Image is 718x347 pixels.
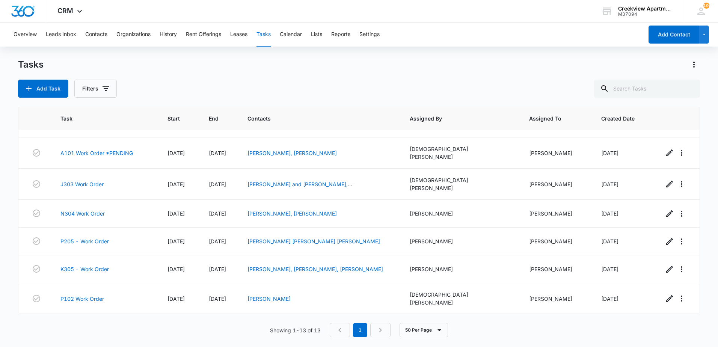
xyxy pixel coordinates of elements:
span: [DATE] [167,150,185,156]
button: Filters [74,80,117,98]
a: K305 - Work Order [60,265,109,273]
span: [DATE] [601,150,618,156]
div: [PERSON_NAME] [410,237,511,245]
span: [DATE] [167,238,185,244]
button: Rent Offerings [186,23,221,47]
span: Contacts [247,115,381,122]
div: notifications count [703,3,709,9]
a: [PERSON_NAME], [PERSON_NAME] [247,150,337,156]
span: [DATE] [209,238,226,244]
div: [PERSON_NAME] [410,265,511,273]
a: A101 Work Order *PENDING [60,149,133,157]
a: P102 Work Order [60,295,104,303]
div: [DEMOGRAPHIC_DATA][PERSON_NAME] [410,145,511,161]
div: [PERSON_NAME] [529,237,583,245]
em: 1 [353,323,367,337]
div: [PERSON_NAME] [529,180,583,188]
a: [PERSON_NAME] [247,296,291,302]
div: [PERSON_NAME] [529,149,583,157]
input: Search Tasks [594,80,700,98]
span: Created Date [601,115,635,122]
button: Add Contact [649,26,699,44]
span: [DATE] [209,266,226,272]
button: Actions [688,59,700,71]
span: 194 [703,3,709,9]
span: End [209,115,219,122]
span: [DATE] [167,266,185,272]
span: Start [167,115,180,122]
a: [PERSON_NAME] and [PERSON_NAME], [PERSON_NAME] [247,181,352,195]
a: J303 Work Order [60,180,104,188]
button: Tasks [256,23,271,47]
span: [DATE] [601,266,618,272]
span: [DATE] [601,181,618,187]
span: [DATE] [167,296,185,302]
button: Add Task [18,80,68,98]
span: [DATE] [601,238,618,244]
span: [DATE] [601,210,618,217]
span: [DATE] [209,150,226,156]
span: [DATE] [209,181,226,187]
div: [DEMOGRAPHIC_DATA][PERSON_NAME] [410,176,511,192]
a: [PERSON_NAME] [PERSON_NAME] [PERSON_NAME] [247,238,380,244]
span: [DATE] [167,181,185,187]
div: [DEMOGRAPHIC_DATA][PERSON_NAME] [410,291,511,306]
div: [PERSON_NAME] [529,265,583,273]
nav: Pagination [330,323,391,337]
span: [DATE] [209,296,226,302]
a: [PERSON_NAME], [PERSON_NAME] [247,210,337,217]
a: P205 - Work Order [60,237,109,245]
button: Settings [359,23,380,47]
button: Leads Inbox [46,23,76,47]
span: [DATE] [601,296,618,302]
div: account id [618,12,673,17]
button: History [160,23,177,47]
a: [PERSON_NAME], [PERSON_NAME], [PERSON_NAME] [247,266,383,272]
span: Assigned By [410,115,500,122]
div: [PERSON_NAME] [529,210,583,217]
h1: Tasks [18,59,44,70]
button: Reports [331,23,350,47]
span: CRM [57,7,73,15]
button: Leases [230,23,247,47]
button: Lists [311,23,322,47]
span: Task [60,115,139,122]
button: Contacts [85,23,107,47]
button: Overview [14,23,37,47]
button: Organizations [116,23,151,47]
span: [DATE] [167,210,185,217]
div: [PERSON_NAME] [529,295,583,303]
div: account name [618,6,673,12]
span: [DATE] [209,210,226,217]
button: Calendar [280,23,302,47]
a: N304 Work Order [60,210,105,217]
p: Showing 1-13 of 13 [270,326,321,334]
button: 50 Per Page [400,323,448,337]
div: [PERSON_NAME] [410,210,511,217]
span: Assigned To [529,115,572,122]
